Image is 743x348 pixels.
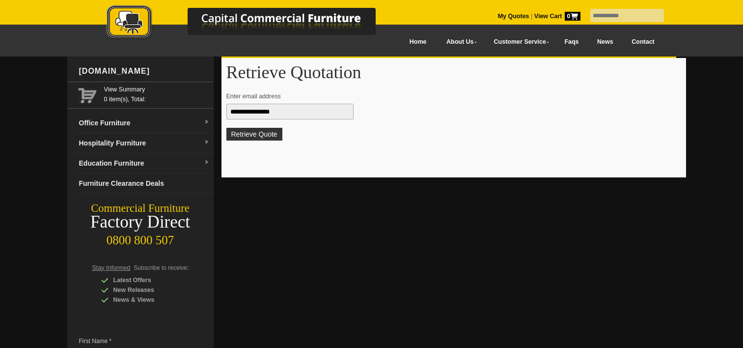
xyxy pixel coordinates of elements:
a: Office Furnituredropdown [75,113,214,133]
div: 0800 800 507 [67,229,214,247]
div: New Releases [101,285,194,295]
button: Retrieve Quote [226,128,282,141]
span: Subscribe to receive: [134,264,189,271]
a: Contact [622,31,663,53]
strong: View Cart [534,13,580,20]
img: dropdown [204,140,210,145]
a: News [588,31,622,53]
a: About Us [436,31,483,53]
span: 0 [565,12,580,21]
div: [DOMAIN_NAME] [75,57,214,86]
div: News & Views [101,295,194,305]
img: dropdown [204,160,210,166]
a: Education Furnituredropdown [75,153,214,174]
div: Latest Offers [101,275,194,285]
a: My Quotes [498,13,529,20]
span: First Name * [79,336,189,346]
div: Factory Direct [67,215,214,229]
p: Enter email address [226,91,672,101]
h1: Retrieve Quotation [226,63,681,82]
a: View Cart0 [532,13,580,20]
a: View Summary [104,85,210,94]
a: Furniture Clearance Deals [75,174,214,194]
div: Commercial Furniture [67,202,214,215]
a: Customer Service [483,31,555,53]
span: Stay Informed [92,264,131,271]
a: Faqs [555,31,588,53]
img: Capital Commercial Furniture Logo [80,5,423,41]
a: Hospitality Furnituredropdown [75,133,214,153]
img: dropdown [204,119,210,125]
span: 0 item(s), Total: [104,85,210,103]
a: Capital Commercial Furniture Logo [80,5,423,44]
